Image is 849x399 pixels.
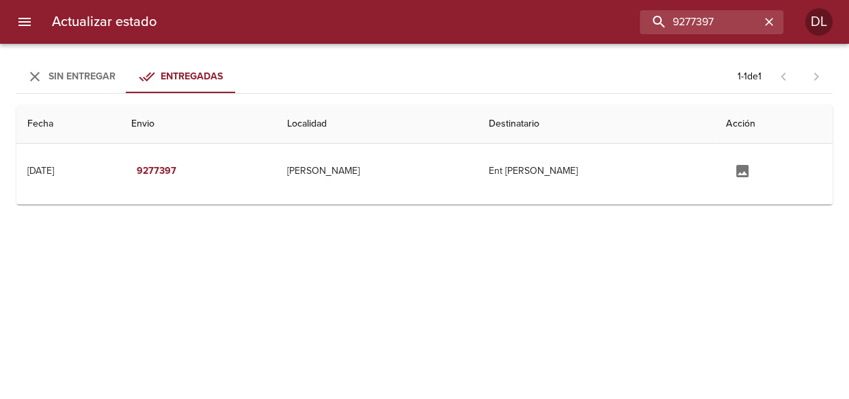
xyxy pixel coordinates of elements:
[800,60,833,93] span: Pagina siguiente
[16,105,833,205] table: Tabla de envíos del cliente
[131,159,182,184] button: 9277397
[16,60,235,93] div: Tabs Envios
[276,144,479,198] td: [PERSON_NAME]
[27,165,54,177] div: [DATE]
[715,105,833,144] th: Acción
[640,10,760,34] input: buscar
[276,105,479,144] th: Localidad
[52,11,157,33] h6: Actualizar estado
[805,8,833,36] div: Abrir información de usuario
[8,5,41,38] button: menu
[478,105,715,144] th: Destinatario
[137,163,176,180] em: 9277397
[120,105,275,144] th: Envio
[49,70,116,82] span: Sin Entregar
[767,69,800,83] span: Pagina anterior
[16,105,120,144] th: Fecha
[805,8,833,36] div: DL
[161,70,223,82] span: Entregadas
[726,164,759,176] span: Agregar documentación
[478,144,715,198] td: Ent [PERSON_NAME]
[738,70,762,83] p: 1 - 1 de 1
